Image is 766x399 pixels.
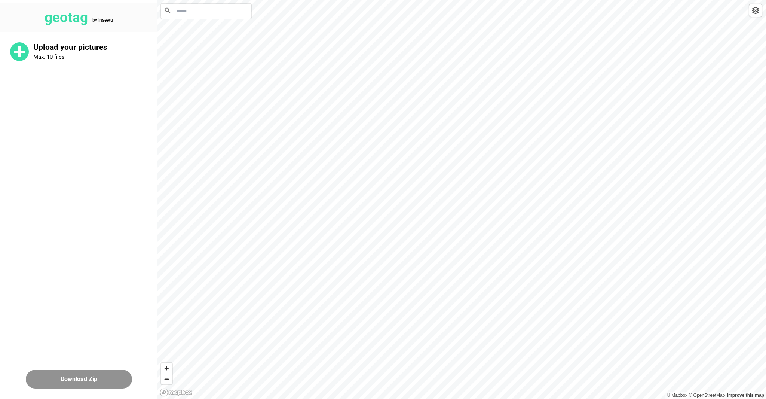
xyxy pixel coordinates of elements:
[161,363,172,374] button: Zoom in
[33,43,157,52] p: Upload your pictures
[161,374,172,384] button: Zoom out
[667,393,687,398] a: Mapbox
[689,393,725,398] a: OpenStreetMap
[752,7,759,14] img: toggleLayer
[92,18,113,23] tspan: by inseetu
[160,388,193,397] a: Mapbox logo
[161,374,172,384] span: Zoom out
[26,370,132,389] button: Download Zip
[45,9,88,25] tspan: geotag
[161,4,251,19] input: Search
[727,393,764,398] a: Map feedback
[33,54,65,60] p: Max. 10 files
